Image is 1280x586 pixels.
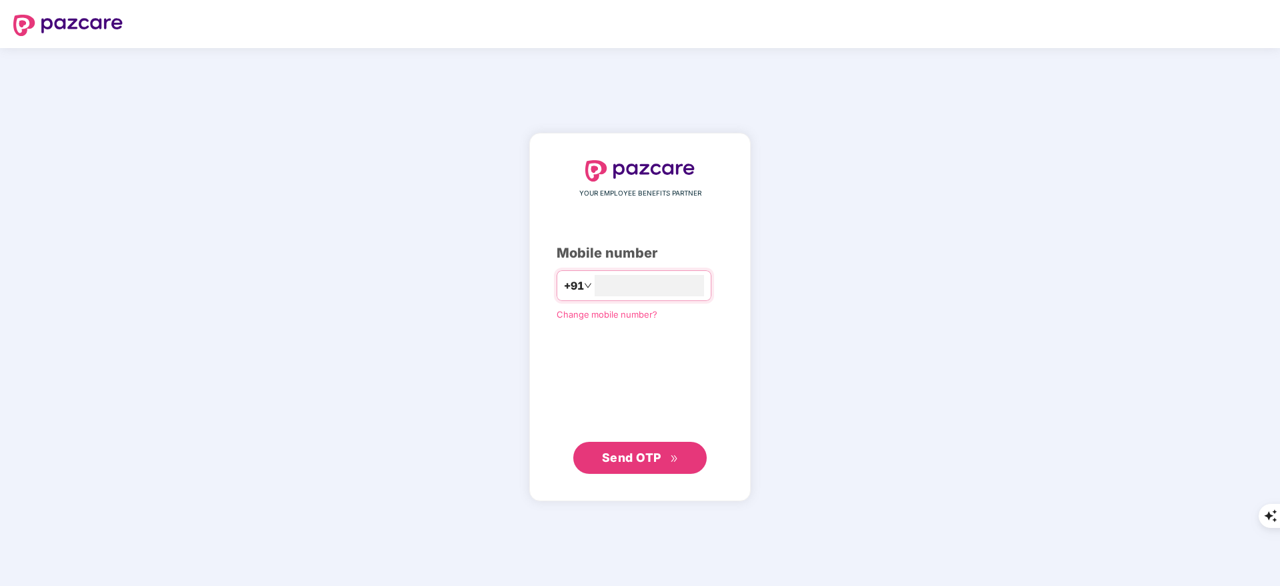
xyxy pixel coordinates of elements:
div: Mobile number [557,243,723,264]
img: logo [585,160,695,182]
span: +91 [564,278,584,294]
span: down [584,282,592,290]
span: YOUR EMPLOYEE BENEFITS PARTNER [579,188,701,199]
span: Send OTP [602,451,661,465]
img: logo [13,15,123,36]
a: Change mobile number? [557,309,657,320]
button: Send OTPdouble-right [573,442,707,474]
span: double-right [670,455,679,463]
